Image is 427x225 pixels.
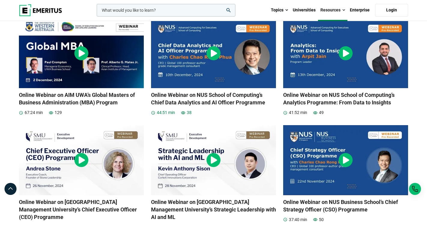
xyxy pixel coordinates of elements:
p: 38 [181,109,192,116]
a: Online Webinar on NUS School of Computing's Analytics Programme: From Data to Insights video-play... [283,18,408,116]
a: Login [375,4,408,17]
p: 67:24 min [19,109,49,116]
img: Online Webinar on NUS School of Computing's Analytics Programme: From Data to Insights [283,18,408,88]
input: woocommerce-product-search-field-0 [97,4,235,17]
img: Online Webinar on Singapore Management University's Chief Executive Officer (CEO) Programme [19,125,144,195]
img: Online Webinar on AIM UWA's Global Masters of Business Administration (MBA) Program [19,18,144,88]
h3: Online Webinar on [GEOGRAPHIC_DATA] Management University’s Strategic Leadership with AI and ML [151,198,276,221]
p: 37:40 min [283,216,313,223]
img: video-play-button [74,46,89,60]
p: 44:51 min [151,109,181,116]
p: 41:52 min [283,109,313,116]
p: 49 [313,109,324,116]
a: Online Webinar on AIM UWA's Global Masters of Business Administration (MBA) Program video-play-bu... [19,18,144,116]
a: Online Webinar on NUS Business School's Chief Strategy Officer (CSO) Programme video-play-button ... [283,125,408,223]
h3: Online Webinar on NUS School of Computing’s Chief Data Analytics and AI Officer Programme [151,91,276,106]
h3: Online Webinar on NUS Business School’s Chief Strategy Officer (CSO) Programme [283,198,408,213]
img: Online Webinar on NUS Business School's Chief Strategy Officer (CSO) Programme [283,125,408,195]
img: video-play-button [338,153,353,167]
p: 129 [49,109,62,116]
img: video-play-button [338,46,353,60]
h3: Online Webinar on AIM UWA’s Global Masters of Business Administration (MBA) Program [19,91,144,106]
h3: Online Webinar on NUS School of Computing’s Analytics Programme: From Data to Insights [283,91,408,106]
img: Online Webinar on Singapore Management University's Strategic Leadership with AI and ML [151,125,276,195]
img: Online Webinar on NUS School of Computing's Chief Data Analytics and AI Officer Programme [151,18,276,88]
img: video-play-button [206,153,221,167]
img: video-play-button [206,46,221,60]
h3: Online Webinar on [GEOGRAPHIC_DATA] Management University’s Chief Executive Officer (CEO) Programme [19,198,144,221]
a: Online Webinar on NUS School of Computing's Chief Data Analytics and AI Officer Programme video-p... [151,18,276,116]
p: 50 [313,216,324,223]
img: video-play-button [74,153,89,167]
